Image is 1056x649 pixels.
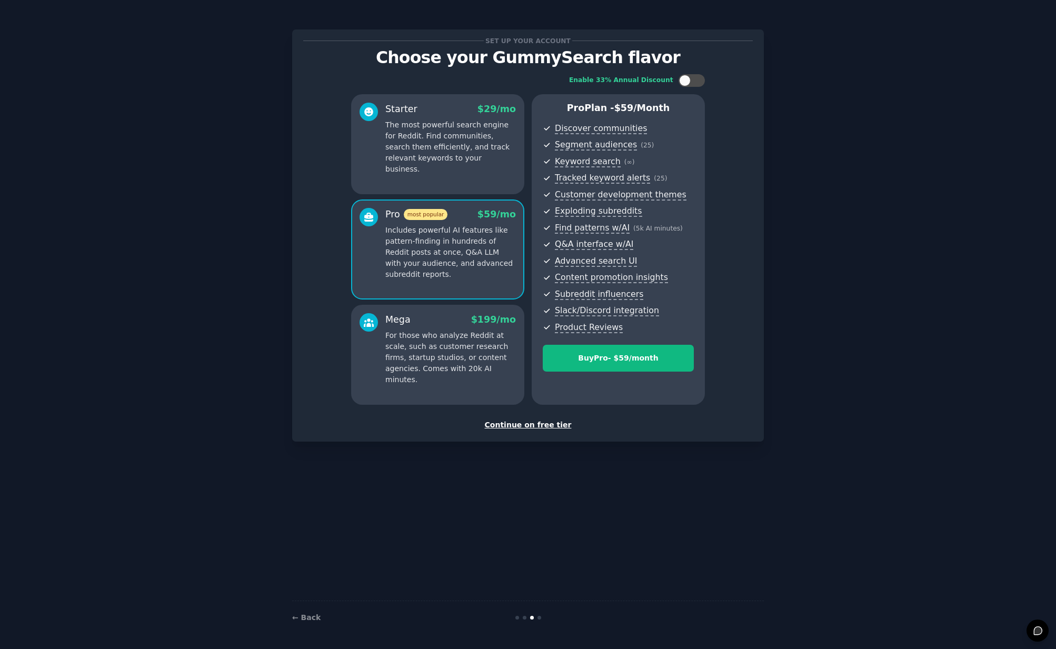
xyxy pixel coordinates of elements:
span: $ 199 /mo [471,314,516,325]
div: Enable 33% Annual Discount [569,76,673,85]
div: Buy Pro - $ 59 /month [543,353,693,364]
span: ( 25 ) [641,142,654,149]
span: Subreddit influencers [555,289,643,300]
span: Exploding subreddits [555,206,642,217]
span: ( ∞ ) [624,158,635,166]
span: Product Reviews [555,322,623,333]
div: Pro [385,208,447,221]
span: ( 5k AI minutes ) [633,225,683,232]
span: Slack/Discord integration [555,305,659,316]
span: Set up your account [484,35,573,46]
a: ← Back [292,613,321,622]
span: Segment audiences [555,139,637,151]
p: Includes powerful AI features like pattern-finding in hundreds of Reddit posts at once, Q&A LLM w... [385,225,516,280]
span: Find patterns w/AI [555,223,630,234]
p: For those who analyze Reddit at scale, such as customer research firms, startup studios, or conte... [385,330,516,385]
span: ( 25 ) [654,175,667,182]
span: Q&A interface w/AI [555,239,633,250]
span: $ 59 /month [614,103,670,113]
div: Starter [385,103,417,116]
span: Content promotion insights [555,272,668,283]
span: $ 29 /mo [477,104,516,114]
p: Pro Plan - [543,102,694,115]
button: BuyPro- $59/month [543,345,694,372]
span: Advanced search UI [555,256,637,267]
p: The most powerful search engine for Reddit. Find communities, search them efficiently, and track ... [385,119,516,175]
span: Discover communities [555,123,647,134]
div: Mega [385,313,411,326]
span: most popular [404,209,448,220]
span: Customer development themes [555,189,686,201]
span: Keyword search [555,156,621,167]
span: Tracked keyword alerts [555,173,650,184]
span: $ 59 /mo [477,209,516,219]
div: Continue on free tier [303,420,753,431]
p: Choose your GummySearch flavor [303,48,753,67]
